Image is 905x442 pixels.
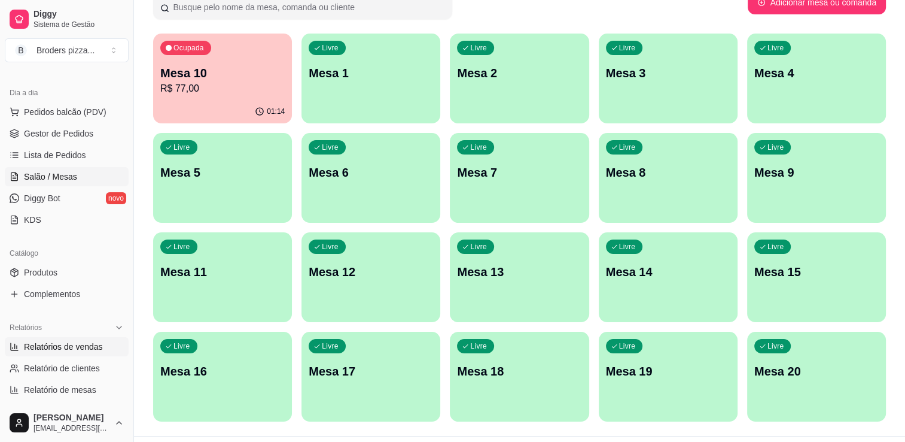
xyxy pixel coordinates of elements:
button: LivreMesa 13 [450,232,589,322]
p: Mesa 20 [754,363,879,380]
p: Livre [173,242,190,252]
p: Mesa 18 [457,363,581,380]
button: LivreMesa 12 [301,232,440,322]
p: Mesa 17 [309,363,433,380]
a: Relatório de clientes [5,359,129,378]
input: Pesquisar [169,1,445,13]
p: Mesa 12 [309,264,433,280]
span: Sistema de Gestão [33,20,124,29]
p: Livre [767,341,784,351]
button: LivreMesa 14 [599,232,738,322]
span: Diggy Bot [24,192,60,204]
p: Mesa 5 [160,164,285,181]
p: Mesa 2 [457,65,581,81]
button: Select a team [5,38,129,62]
button: LivreMesa 9 [747,133,886,223]
button: LivreMesa 20 [747,332,886,422]
a: Salão / Mesas [5,167,129,186]
button: LivreMesa 11 [153,232,292,322]
button: Pedidos balcão (PDV) [5,102,129,122]
button: LivreMesa 6 [301,133,440,223]
p: Livre [767,242,784,252]
p: R$ 77,00 [160,81,285,96]
a: DiggySistema de Gestão [5,5,129,34]
p: Livre [173,143,190,152]
a: Produtos [5,263,129,282]
p: Livre [619,143,636,152]
button: LivreMesa 18 [450,332,589,422]
p: Mesa 8 [606,164,730,181]
a: Complementos [5,284,129,304]
p: 01:14 [267,107,285,116]
span: Salão / Mesas [24,171,77,183]
p: Livre [619,242,636,252]
button: LivreMesa 7 [450,133,589,223]
span: KDS [24,214,41,226]
p: Mesa 9 [754,164,879,181]
a: Diggy Botnovo [5,189,129,208]
p: Livre [470,341,487,351]
p: Livre [619,43,636,53]
button: LivreMesa 16 [153,332,292,422]
span: Pedidos balcão (PDV) [24,106,106,118]
p: Livre [470,242,487,252]
span: Gestor de Pedidos [24,128,93,140]
button: LivreMesa 3 [599,34,738,123]
a: Relatórios de vendas [5,337,129,356]
div: Catálogo [5,244,129,263]
p: Livre [322,341,339,351]
span: B [15,44,27,56]
p: Mesa 11 [160,264,285,280]
p: Livre [322,143,339,152]
div: Broders pizza ... [36,44,95,56]
button: LivreMesa 2 [450,34,589,123]
a: KDS [5,210,129,229]
span: [PERSON_NAME] [33,413,109,423]
button: LivreMesa 4 [747,34,886,123]
p: Livre [767,143,784,152]
button: LivreMesa 17 [301,332,440,422]
p: Mesa 4 [754,65,879,81]
a: Relatório de mesas [5,380,129,399]
button: OcupadaMesa 10R$ 77,0001:14 [153,34,292,123]
span: Relatórios [10,323,42,332]
a: Lista de Pedidos [5,146,129,165]
p: Livre [470,43,487,53]
p: Mesa 14 [606,264,730,280]
span: Relatórios de vendas [24,341,103,353]
span: Lista de Pedidos [24,149,86,161]
span: Produtos [24,267,57,278]
span: Complementos [24,288,80,300]
p: Mesa 19 [606,363,730,380]
p: Livre [173,341,190,351]
p: Mesa 13 [457,264,581,280]
span: Diggy [33,9,124,20]
button: LivreMesa 8 [599,133,738,223]
span: Relatório de clientes [24,362,100,374]
p: Mesa 7 [457,164,581,181]
span: Relatório de mesas [24,384,96,396]
p: Livre [619,341,636,351]
p: Ocupada [173,43,204,53]
p: Livre [767,43,784,53]
p: Mesa 15 [754,264,879,280]
p: Livre [322,242,339,252]
p: Mesa 1 [309,65,433,81]
span: [EMAIL_ADDRESS][DOMAIN_NAME] [33,423,109,433]
button: [PERSON_NAME][EMAIL_ADDRESS][DOMAIN_NAME] [5,408,129,437]
button: LivreMesa 15 [747,232,886,322]
p: Mesa 10 [160,65,285,81]
a: Gestor de Pedidos [5,124,129,143]
button: LivreMesa 1 [301,34,440,123]
a: Relatório de fidelidadenovo [5,402,129,421]
div: Dia a dia [5,83,129,102]
p: Mesa 16 [160,363,285,380]
button: LivreMesa 5 [153,133,292,223]
p: Livre [470,143,487,152]
p: Livre [322,43,339,53]
p: Mesa 3 [606,65,730,81]
button: LivreMesa 19 [599,332,738,422]
p: Mesa 6 [309,164,433,181]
